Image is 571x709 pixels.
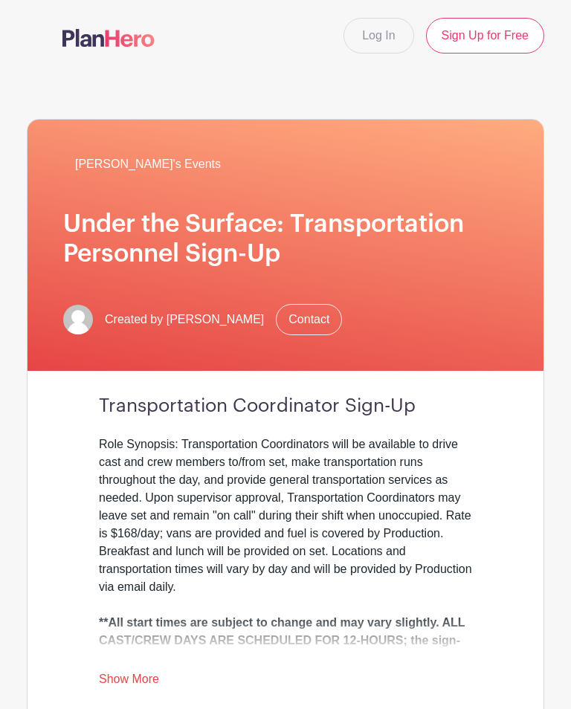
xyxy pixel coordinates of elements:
h3: Transportation Coordinator Sign-Up [99,395,472,417]
a: Contact [276,304,342,335]
span: [PERSON_NAME]'s Events [75,155,221,173]
a: Sign Up for Free [426,18,544,54]
a: Show More [99,673,159,691]
img: default-ce2991bfa6775e67f084385cd625a349d9dcbb7a52a09fb2fda1e96e2d18dcdb.png [63,305,93,334]
h1: Under the Surface: Transportation Personnel Sign-Up [63,209,508,268]
img: logo-507f7623f17ff9eddc593b1ce0a138ce2505c220e1c5a4e2b4648c50719b7d32.svg [62,29,155,47]
span: Created by [PERSON_NAME] [105,311,264,328]
a: Log In [343,18,413,54]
